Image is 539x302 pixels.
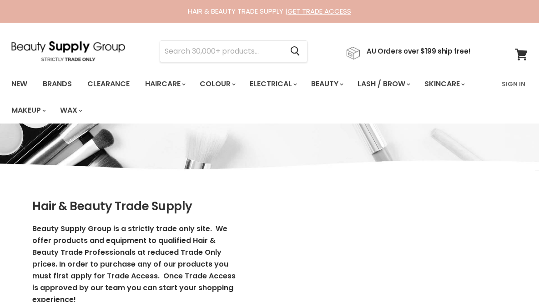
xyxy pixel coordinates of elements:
[351,74,416,94] a: Lash / Brow
[160,40,307,62] form: Product
[32,200,237,213] h2: Hair & Beauty Trade Supply
[5,71,496,124] ul: Main menu
[81,74,136,94] a: Clearance
[494,259,530,293] iframe: Gorgias live chat messenger
[138,74,191,94] a: Haircare
[243,74,302,94] a: Electrical
[496,74,531,94] a: Sign In
[287,6,351,16] a: GET TRADE ACCESS
[418,74,470,94] a: Skincare
[304,74,349,94] a: Beauty
[5,101,51,120] a: Makeup
[193,74,241,94] a: Colour
[53,101,88,120] a: Wax
[283,41,307,62] button: Search
[160,41,283,62] input: Search
[5,74,34,94] a: New
[36,74,79,94] a: Brands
